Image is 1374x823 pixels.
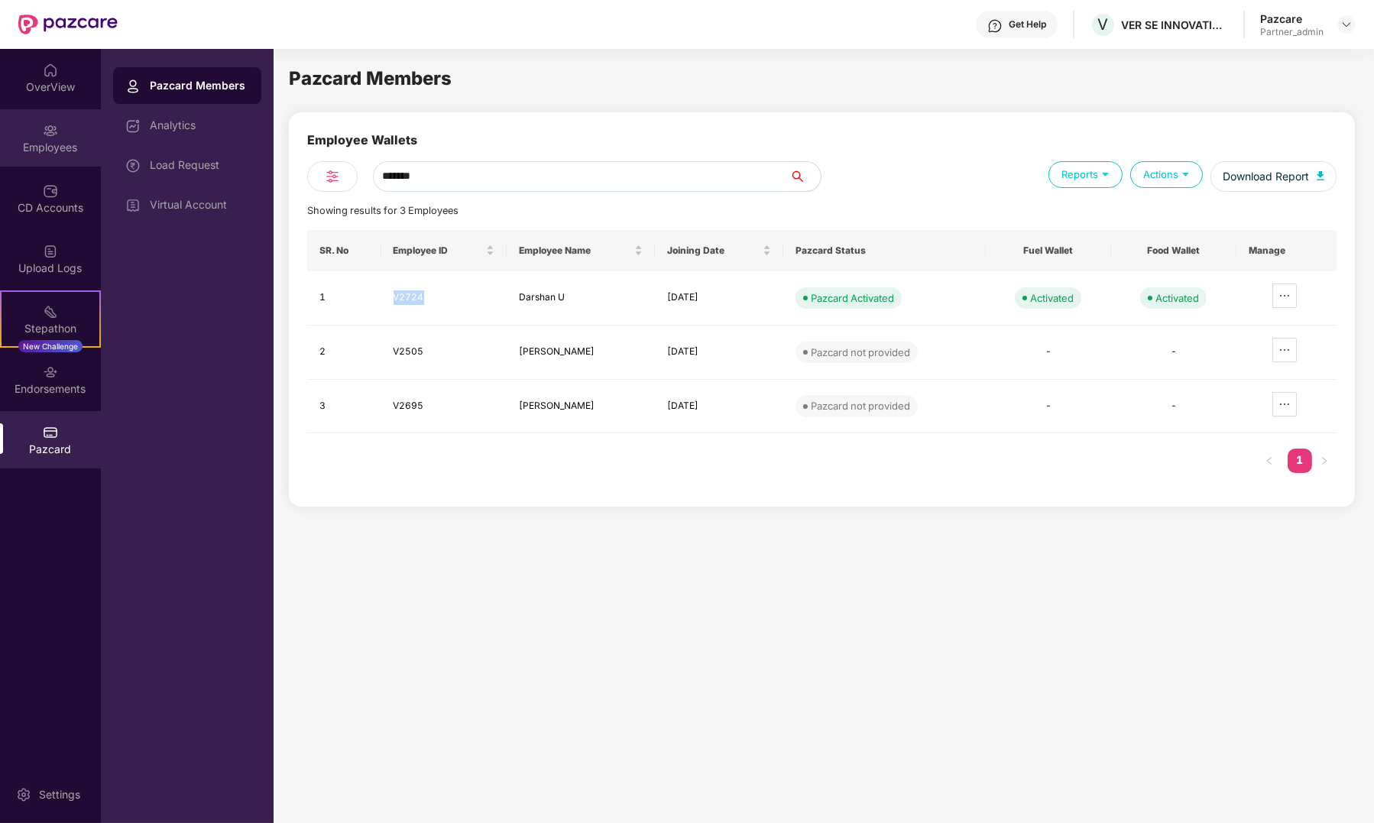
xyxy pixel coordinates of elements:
td: V2695 [381,380,507,434]
div: VER SE INNOVATION PRIVATE LIMITED [1121,18,1228,32]
img: svg+xml;base64,PHN2ZyB4bWxucz0iaHR0cDovL3d3dy53My5vcmcvMjAwMC9zdmciIHdpZHRoPSIxOSIgaGVpZ2h0PSIxOS... [1178,167,1193,181]
span: - [1171,400,1177,411]
img: svg+xml;base64,PHN2ZyBpZD0iVmlydHVhbF9BY2NvdW50IiBkYXRhLW5hbWU9IlZpcnR1YWwgQWNjb3VudCIgeG1sbnM9Im... [125,198,141,213]
span: search [789,170,821,183]
li: 1 [1288,449,1312,473]
td: [DATE] [655,380,783,434]
img: New Pazcare Logo [18,15,118,34]
div: Stepathon [2,321,99,336]
div: Get Help [1009,18,1046,31]
span: right [1320,456,1329,465]
button: ellipsis [1272,392,1297,416]
span: ellipsis [1273,398,1296,410]
img: svg+xml;base64,PHN2ZyBpZD0iRW5kb3JzZW1lbnRzIiB4bWxucz0iaHR0cDovL3d3dy53My5vcmcvMjAwMC9zdmciIHdpZH... [43,365,58,380]
td: [DATE] [655,271,783,326]
span: - [1045,400,1052,411]
div: Virtual Account [150,199,249,211]
button: left [1257,449,1282,473]
img: svg+xml;base64,PHN2ZyBpZD0iRHJvcGRvd24tMzJ4MzIiIHhtbG5zPSJodHRwOi8vd3d3LnczLm9yZy8yMDAwL3N2ZyIgd2... [1340,18,1353,31]
div: Settings [34,787,85,802]
img: svg+xml;base64,PHN2ZyBpZD0iTG9hZF9SZXF1ZXN0IiBkYXRhLW5hbWU9IkxvYWQgUmVxdWVzdCIgeG1sbnM9Imh0dHA6Ly... [125,158,141,173]
th: Manage [1236,230,1337,271]
div: Pazcard not provided [811,398,910,413]
th: Food Wallet [1111,230,1236,271]
div: New Challenge [18,340,83,352]
img: svg+xml;base64,PHN2ZyBpZD0iUHJvZmlsZSIgeG1sbnM9Imh0dHA6Ly93d3cudzMub3JnLzIwMDAvc3ZnIiB3aWR0aD0iMj... [125,79,141,94]
span: ellipsis [1273,290,1296,302]
div: Pazcare [1260,11,1324,26]
th: Fuel Wallet [986,230,1111,271]
span: left [1265,456,1274,465]
img: svg+xml;base64,PHN2ZyBpZD0iUGF6Y2FyZCIgeG1sbnM9Imh0dHA6Ly93d3cudzMub3JnLzIwMDAvc3ZnIiB3aWR0aD0iMj... [43,425,58,440]
span: Employee Name [519,245,631,257]
th: Employee Name [507,230,655,271]
span: Employee ID [394,245,483,257]
img: svg+xml;base64,PHN2ZyBpZD0iSGVscC0zMngzMiIgeG1sbnM9Imh0dHA6Ly93d3cudzMub3JnLzIwMDAvc3ZnIiB3aWR0aD... [987,18,1003,34]
button: ellipsis [1272,338,1297,362]
div: Employee Wallets [307,131,417,161]
span: Pazcard Members [289,67,452,89]
button: search [789,161,821,192]
img: svg+xml;base64,PHN2ZyBpZD0iVXBsb2FkX0xvZ3MiIGRhdGEtbmFtZT0iVXBsb2FkIExvZ3MiIHhtbG5zPSJodHRwOi8vd3... [43,244,58,259]
div: Partner_admin [1260,26,1324,38]
div: Pazcard not provided [811,345,910,360]
div: Activated [1155,290,1199,306]
div: Pazcard Members [150,78,249,93]
li: Next Page [1312,449,1337,473]
button: ellipsis [1272,284,1297,308]
td: 1 [307,271,381,326]
img: svg+xml;base64,PHN2ZyBpZD0iU2V0dGluZy0yMHgyMCIgeG1sbnM9Imh0dHA6Ly93d3cudzMub3JnLzIwMDAvc3ZnIiB3aW... [16,787,31,802]
td: V2724 [381,271,507,326]
td: 3 [307,380,381,434]
div: Activated [1030,290,1074,306]
div: Pazcard Activated [811,290,894,306]
td: [PERSON_NAME] [507,326,655,380]
span: Showing results for 3 Employees [307,205,459,216]
div: Analytics [150,119,249,131]
th: SR. No [307,230,381,271]
td: [DATE] [655,326,783,380]
li: Previous Page [1257,449,1282,473]
div: Reports [1048,161,1123,188]
span: V [1098,15,1109,34]
button: Download Report [1210,161,1337,192]
img: svg+xml;base64,PHN2ZyBpZD0iQ0RfQWNjb3VudHMiIGRhdGEtbmFtZT0iQ0QgQWNjb3VudHMiIHhtbG5zPSJodHRwOi8vd3... [43,183,58,199]
img: svg+xml;base64,PHN2ZyB4bWxucz0iaHR0cDovL3d3dy53My5vcmcvMjAwMC9zdmciIHdpZHRoPSIxOSIgaGVpZ2h0PSIxOS... [1098,167,1113,181]
a: 1 [1288,449,1312,471]
div: Actions [1130,161,1203,188]
th: Pazcard Status [783,230,986,271]
img: svg+xml;base64,PHN2ZyB4bWxucz0iaHR0cDovL3d3dy53My5vcmcvMjAwMC9zdmciIHdpZHRoPSIyMSIgaGVpZ2h0PSIyMC... [43,304,58,319]
div: Load Request [150,159,249,171]
span: ellipsis [1273,344,1296,356]
img: svg+xml;base64,PHN2ZyBpZD0iRW1wbG95ZWVzIiB4bWxucz0iaHR0cDovL3d3dy53My5vcmcvMjAwMC9zdmciIHdpZHRoPS... [43,123,58,138]
img: svg+xml;base64,PHN2ZyBpZD0iRGFzaGJvYXJkIiB4bWxucz0iaHR0cDovL3d3dy53My5vcmcvMjAwMC9zdmciIHdpZHRoPS... [125,118,141,134]
span: - [1171,345,1177,357]
span: Joining Date [667,245,760,257]
td: [PERSON_NAME] [507,380,655,434]
img: svg+xml;base64,PHN2ZyB4bWxucz0iaHR0cDovL3d3dy53My5vcmcvMjAwMC9zdmciIHhtbG5zOnhsaW5rPSJodHRwOi8vd3... [1317,171,1324,180]
td: 2 [307,326,381,380]
img: svg+xml;base64,PHN2ZyBpZD0iSG9tZSIgeG1sbnM9Imh0dHA6Ly93d3cudzMub3JnLzIwMDAvc3ZnIiB3aWR0aD0iMjAiIG... [43,63,58,78]
td: Darshan U [507,271,655,326]
td: V2505 [381,326,507,380]
th: Employee ID [381,230,507,271]
span: - [1045,345,1052,357]
button: right [1312,449,1337,473]
img: svg+xml;base64,PHN2ZyB4bWxucz0iaHR0cDovL3d3dy53My5vcmcvMjAwMC9zdmciIHdpZHRoPSIyNCIgaGVpZ2h0PSIyNC... [323,167,342,186]
span: Download Report [1223,168,1309,185]
th: Joining Date [655,230,783,271]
